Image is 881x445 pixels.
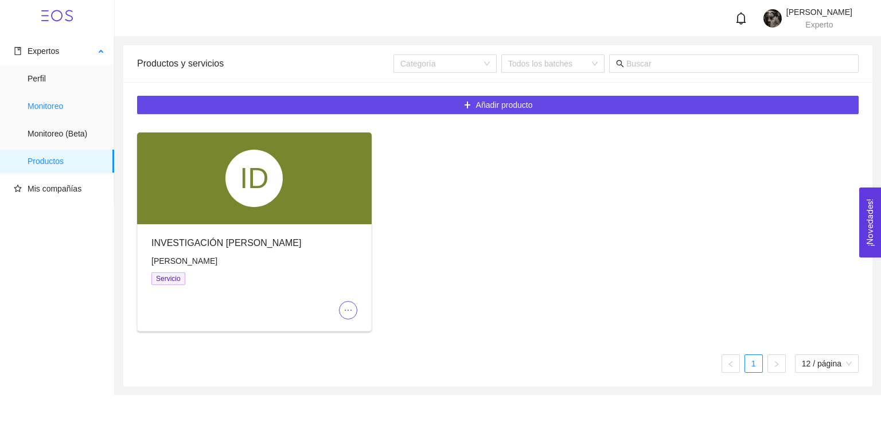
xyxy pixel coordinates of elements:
[722,354,740,373] button: left
[763,9,782,28] img: 1754367862812-NORBERTO%20FOTO.jfif
[735,12,747,25] span: bell
[773,361,780,368] span: right
[463,101,471,110] span: plus
[28,184,81,193] span: Mis compañías
[28,46,59,56] span: Expertos
[151,236,357,250] div: INVESTIGACIÓN [PERSON_NAME]
[476,99,533,111] span: Añadir producto
[805,20,833,29] span: Experto
[859,188,881,257] button: Open Feedback Widget
[745,355,762,372] a: 1
[340,306,357,315] span: ellipsis
[151,272,185,285] span: Servicio
[151,256,217,266] span: [PERSON_NAME]
[626,57,852,70] input: Buscar
[14,47,22,55] span: book
[28,122,105,145] span: Monitoreo (Beta)
[137,47,393,80] div: Productos y servicios
[28,150,105,173] span: Productos
[786,7,852,17] span: [PERSON_NAME]
[722,354,740,373] li: Página anterior
[28,95,105,118] span: Monitoreo
[616,60,624,68] span: search
[225,150,283,207] div: ID
[727,361,734,368] span: left
[339,301,357,319] button: ellipsis
[14,185,22,193] span: star
[802,355,852,372] span: 12 / página
[767,354,786,373] button: right
[137,96,859,114] button: plusAñadir producto
[795,354,859,373] div: tamaño de página
[28,67,105,90] span: Perfil
[767,354,786,373] li: Página siguiente
[744,354,763,373] li: 1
